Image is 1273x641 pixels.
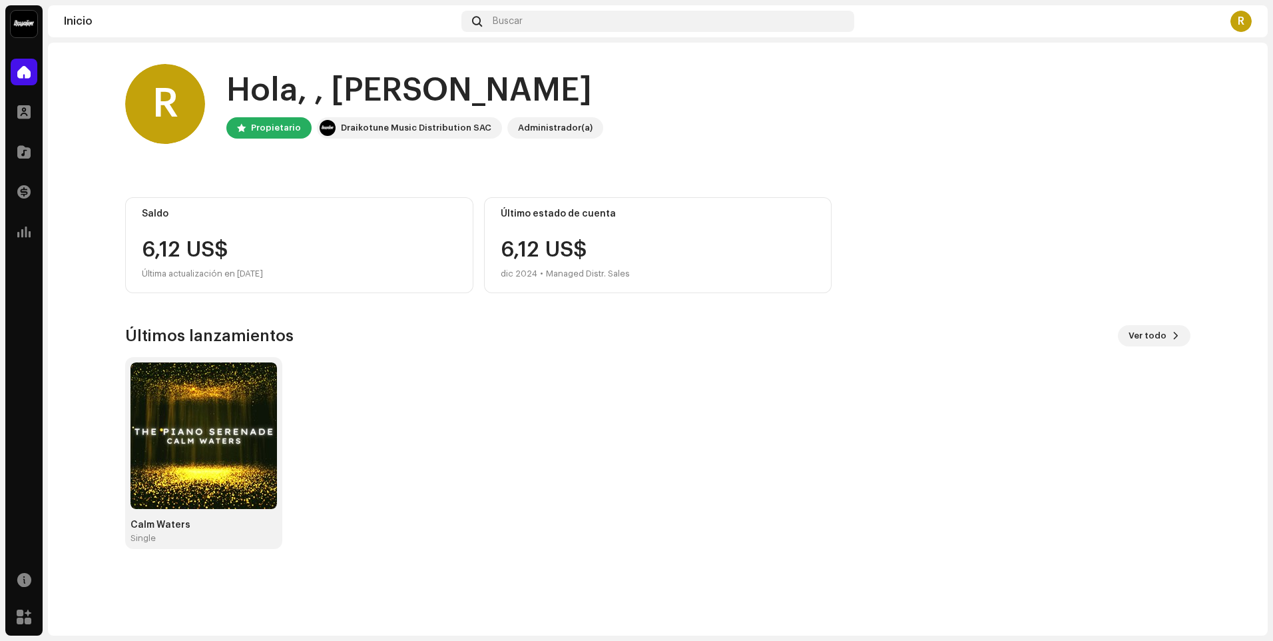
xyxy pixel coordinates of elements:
[226,69,603,112] div: Hola, , [PERSON_NAME]
[142,266,457,282] div: Última actualización en [DATE]
[125,197,473,293] re-o-card-value: Saldo
[518,120,593,136] div: Administrador(a)
[251,120,301,136] div: Propietario
[484,197,832,293] re-o-card-value: Último estado de cuenta
[130,520,277,530] div: Calm Waters
[1129,322,1166,349] span: Ver todo
[130,533,156,544] div: Single
[142,209,457,219] div: Saldo
[320,120,336,136] img: 10370c6a-d0e2-4592-b8a2-38f444b0ca44
[11,11,37,37] img: 10370c6a-d0e2-4592-b8a2-38f444b0ca44
[546,266,630,282] div: Managed Distr. Sales
[125,64,205,144] div: R
[130,362,277,509] img: 60cb48ab-2d3d-4f56-a59b-cbd63db853bd
[341,120,491,136] div: Draikotune Music Distribution SAC
[1230,11,1252,32] div: R
[540,266,543,282] div: •
[493,16,523,27] span: Buscar
[1118,325,1190,346] button: Ver todo
[125,325,294,346] h3: Últimos lanzamientos
[501,266,537,282] div: dic 2024
[501,209,816,219] div: Último estado de cuenta
[64,16,456,27] div: Inicio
